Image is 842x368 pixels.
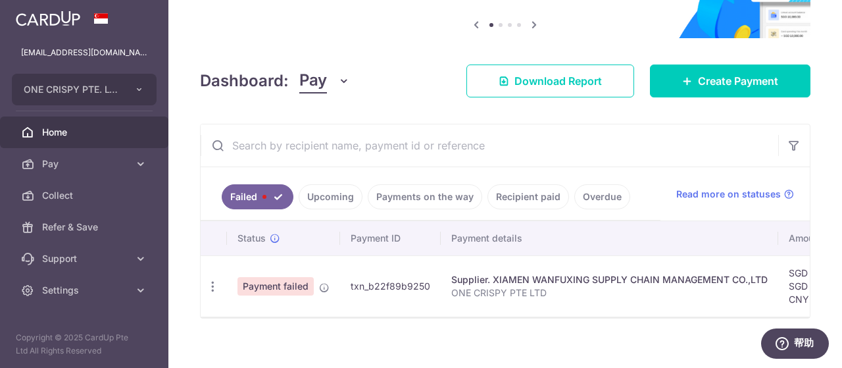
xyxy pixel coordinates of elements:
[466,65,634,97] a: Download Report
[12,74,157,105] button: ONE CRISPY PTE. LTD.
[237,277,314,296] span: Payment failed
[42,221,129,234] span: Refer & Save
[487,184,569,209] a: Recipient paid
[441,221,778,255] th: Payment details
[42,126,129,139] span: Home
[222,184,293,209] a: Failed
[200,69,289,93] h4: Dashboard:
[42,252,129,265] span: Support
[340,255,441,317] td: txn_b22f89b9250
[514,73,602,89] span: Download Report
[299,184,362,209] a: Upcoming
[24,83,121,96] span: ONE CRISPY PTE. LTD.
[299,68,350,93] button: Pay
[201,124,778,167] input: Search by recipient name, payment id or reference
[237,232,266,245] span: Status
[760,329,829,361] iframe: 打开一个小组件，您可以在其中找到更多信息
[340,221,441,255] th: Payment ID
[42,189,129,202] span: Collect
[42,284,129,297] span: Settings
[451,273,768,286] div: Supplier. XIAMEN WANFUXING SUPPLY CHAIN MANAGEMENT CO.,LTD
[299,68,327,93] span: Pay
[451,286,768,300] p: ONE CRISPY PTE LTD
[368,184,482,209] a: Payments on the way
[676,188,794,201] a: Read more on statuses
[574,184,630,209] a: Overdue
[698,73,778,89] span: Create Payment
[42,157,129,171] span: Pay
[676,188,781,201] span: Read more on statuses
[21,46,147,59] p: [EMAIL_ADDRESS][DOMAIN_NAME]
[650,65,810,97] a: Create Payment
[16,11,80,26] img: CardUp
